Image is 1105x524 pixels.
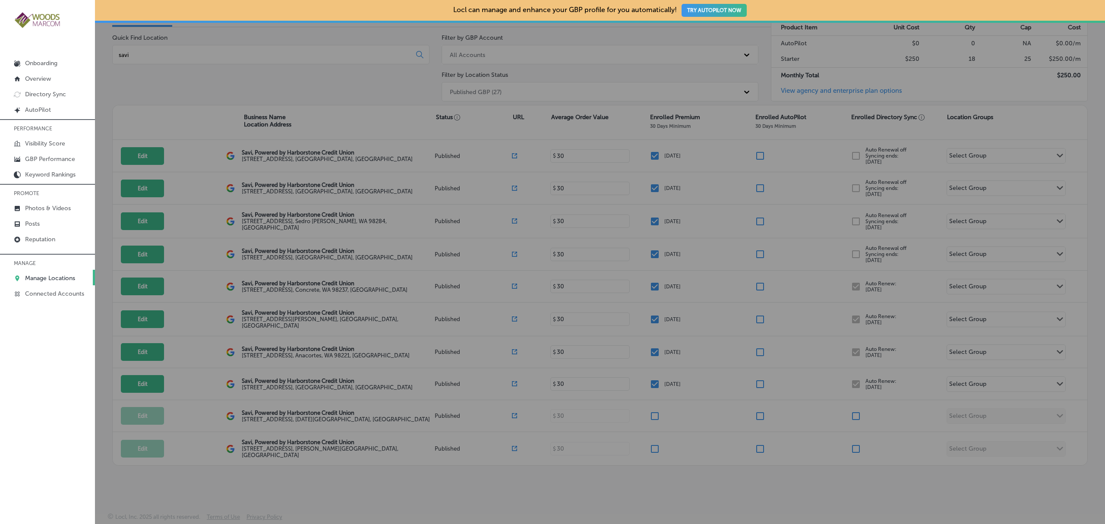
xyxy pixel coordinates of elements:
p: Overview [25,75,51,82]
p: Visibility Score [25,140,65,147]
p: Keyword Rankings [25,171,76,178]
p: Photos & Videos [25,205,71,212]
p: Directory Sync [25,91,66,98]
p: GBP Performance [25,155,75,163]
p: Manage Locations [25,275,75,282]
p: Connected Accounts [25,290,84,297]
p: AutoPilot [25,106,51,114]
p: Onboarding [25,60,57,67]
button: TRY AUTOPILOT NOW [682,4,747,17]
p: Posts [25,220,40,227]
img: 4a29b66a-e5ec-43cd-850c-b989ed1601aaLogo_Horizontal_BerryOlive_1000.jpg [14,11,61,29]
p: Reputation [25,236,55,243]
